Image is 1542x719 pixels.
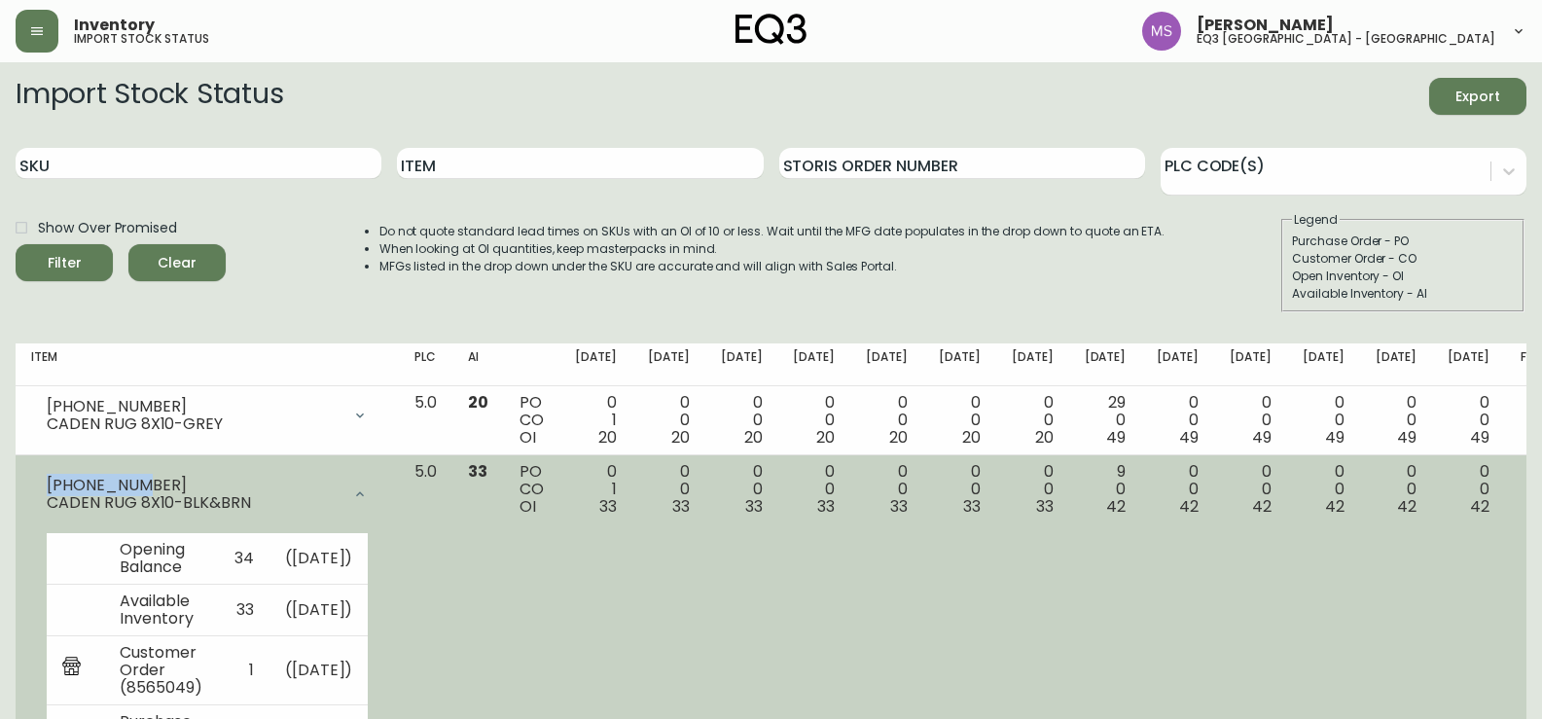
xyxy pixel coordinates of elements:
th: Item [16,343,399,386]
div: 0 0 [648,463,690,516]
div: 9 0 [1085,463,1127,516]
button: Clear [128,244,226,281]
span: 42 [1470,495,1489,518]
button: Export [1429,78,1526,115]
div: 0 0 [1303,394,1345,447]
td: ( [DATE] ) [269,533,369,585]
span: Export [1445,85,1511,109]
span: 33 [468,460,487,483]
span: 20 [962,426,981,449]
span: 20 [1035,426,1054,449]
th: [DATE] [559,343,632,386]
td: ( [DATE] ) [269,635,369,704]
span: 33 [890,495,908,518]
div: 0 0 [939,394,981,447]
div: 0 0 [1230,463,1272,516]
span: 49 [1106,426,1126,449]
span: 42 [1325,495,1345,518]
div: Customer Order - CO [1292,250,1514,268]
div: 0 0 [866,394,908,447]
div: 0 0 [1448,394,1489,447]
div: [PHONE_NUMBER] [47,398,341,415]
span: 20 [671,426,690,449]
span: 20 [468,391,488,413]
div: Available Inventory - AI [1292,285,1514,303]
td: Opening Balance [104,533,219,585]
th: [DATE] [1287,343,1360,386]
span: OI [520,426,536,449]
div: 0 0 [793,463,835,516]
span: 33 [963,495,981,518]
span: 42 [1106,495,1126,518]
span: 20 [598,426,617,449]
div: 0 0 [866,463,908,516]
li: When looking at OI quantities, keep masterpacks in mind. [379,240,1165,258]
span: 20 [816,426,835,449]
span: Show Over Promised [38,218,177,238]
div: 0 0 [1157,463,1199,516]
div: PO CO [520,463,544,516]
th: [DATE] [777,343,850,386]
span: 49 [1397,426,1416,449]
div: Open Inventory - OI [1292,268,1514,285]
th: [DATE] [1432,343,1505,386]
span: Clear [144,251,210,275]
span: 42 [1252,495,1272,518]
td: 34 [219,533,269,585]
span: 49 [1252,426,1272,449]
div: [PHONE_NUMBER]CADEN RUG 8X10-BLK&BRN [31,463,383,525]
th: [DATE] [1214,343,1287,386]
button: Filter [16,244,113,281]
th: [DATE] [996,343,1069,386]
th: [DATE] [1069,343,1142,386]
div: CADEN RUG 8X10-GREY [47,415,341,433]
div: CADEN RUG 8X10-BLK&BRN [47,494,341,512]
td: 1 [219,635,269,704]
img: 1b6e43211f6f3cc0b0729c9049b8e7af [1142,12,1181,51]
li: MFGs listed in the drop down under the SKU are accurate and will align with Sales Portal. [379,258,1165,275]
span: 20 [744,426,763,449]
div: 0 0 [1376,394,1417,447]
h5: eq3 [GEOGRAPHIC_DATA] - [GEOGRAPHIC_DATA] [1197,33,1495,45]
th: [DATE] [850,343,923,386]
th: AI [452,343,504,386]
td: Customer Order (8565049) [104,635,219,704]
h2: Import Stock Status [16,78,283,115]
div: 0 0 [1303,463,1345,516]
div: Filter [48,251,82,275]
div: [PHONE_NUMBER]CADEN RUG 8X10-GREY [31,394,383,437]
div: 0 0 [1012,463,1054,516]
h5: import stock status [74,33,209,45]
span: OI [520,495,536,518]
img: retail_report.svg [62,657,81,680]
span: 42 [1179,495,1199,518]
span: 20 [889,426,908,449]
div: 0 0 [1230,394,1272,447]
td: 33 [219,584,269,635]
div: 0 0 [1157,394,1199,447]
td: ( [DATE] ) [269,584,369,635]
div: 0 0 [721,463,763,516]
div: 29 0 [1085,394,1127,447]
div: 0 0 [1012,394,1054,447]
li: Do not quote standard lead times on SKUs with an OI of 10 or less. Wait until the MFG date popula... [379,223,1165,240]
span: 49 [1325,426,1345,449]
span: [PERSON_NAME] [1197,18,1334,33]
legend: Legend [1292,211,1340,229]
th: [DATE] [923,343,996,386]
th: [DATE] [632,343,705,386]
span: 49 [1470,426,1489,449]
div: PO CO [520,394,544,447]
div: 0 0 [1376,463,1417,516]
div: 0 0 [1448,463,1489,516]
th: [DATE] [705,343,778,386]
td: 5.0 [399,386,452,455]
div: 0 0 [939,463,981,516]
div: 0 1 [575,463,617,516]
img: logo [735,14,807,45]
div: Purchase Order - PO [1292,233,1514,250]
th: [DATE] [1141,343,1214,386]
th: PLC [399,343,452,386]
span: 33 [745,495,763,518]
span: Inventory [74,18,155,33]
